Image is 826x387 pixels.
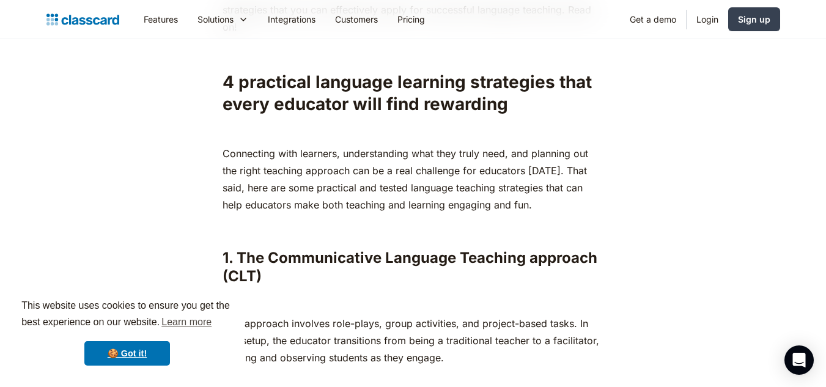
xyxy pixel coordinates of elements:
[10,287,245,377] div: cookieconsent
[258,6,325,33] a: Integrations
[738,13,770,26] div: Sign up
[223,42,603,59] p: ‍
[223,292,603,309] p: ‍
[84,341,170,366] a: dismiss cookie message
[388,6,435,33] a: Pricing
[223,122,603,139] p: ‍
[784,345,814,375] div: Open Intercom Messenger
[620,6,686,33] a: Get a demo
[223,219,603,237] p: ‍
[160,313,213,331] a: learn more about cookies
[223,72,592,114] strong: 4 practical language learning strategies that every educator will find rewarding
[197,13,234,26] div: Solutions
[728,7,780,31] a: Sign up
[687,6,728,33] a: Login
[223,315,603,366] p: This approach involves role-plays, group activities, and project-based tasks. In this setup, the ...
[325,6,388,33] a: Customers
[223,145,603,213] p: Connecting with learners, understanding what they truly need, and planning out the right teaching...
[134,6,188,33] a: Features
[223,249,597,285] strong: 1. The Communicative Language Teaching approach (CLT)
[46,11,119,28] a: home
[188,6,258,33] div: Solutions
[21,298,233,331] span: This website uses cookies to ensure you get the best experience on our website.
